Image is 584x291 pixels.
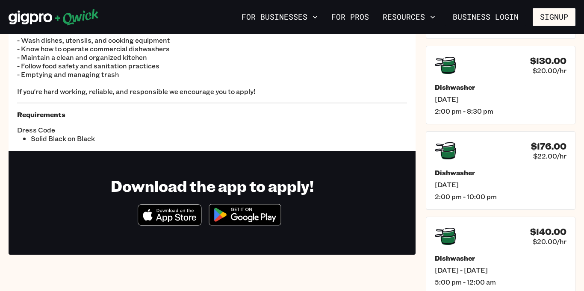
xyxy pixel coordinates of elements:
[328,10,372,24] a: For Pros
[530,226,566,237] h4: $140.00
[435,254,566,262] h5: Dishwasher
[445,8,526,26] a: Business Login
[426,46,575,124] a: $130.00$20.00/hrDishwasher[DATE]2:00 pm - 8:30 pm
[435,278,566,286] span: 5:00 pm - 12:00 am
[435,266,566,274] span: [DATE] - [DATE]
[435,168,566,177] h5: Dishwasher
[533,152,566,160] span: $22.00/hr
[533,66,566,75] span: $20.00/hr
[435,192,566,201] span: 2:00 pm - 10:00 pm
[435,95,566,103] span: [DATE]
[31,134,212,143] li: Solid Black on Black
[530,56,566,66] h4: $130.00
[204,199,286,231] img: Get it on Google Play
[17,110,407,119] h5: Requirements
[17,19,407,96] p: We're seeking a hard-working and efficient Dishwasher. The ideal candidate will: - Wash dishes, u...
[435,83,566,91] h5: Dishwasher
[17,126,212,134] span: Dress Code
[531,141,566,152] h4: $176.00
[533,8,575,26] button: Signup
[533,237,566,246] span: $20.00/hr
[111,176,314,195] h1: Download the app to apply!
[426,131,575,210] a: $176.00$22.00/hrDishwasher[DATE]2:00 pm - 10:00 pm
[379,10,439,24] button: Resources
[238,10,321,24] button: For Businesses
[435,180,566,189] span: [DATE]
[435,107,566,115] span: 2:00 pm - 8:30 pm
[138,218,202,227] a: Download on the App Store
